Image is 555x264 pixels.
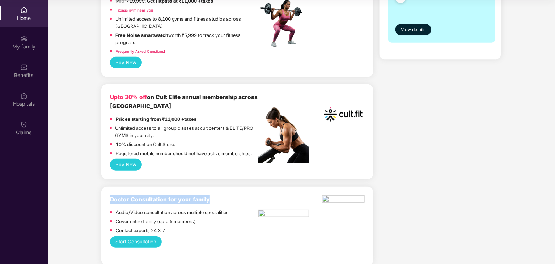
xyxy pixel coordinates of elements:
p: worth ₹5,999 to track your fitness progress [116,32,259,46]
button: Start Consultation [110,236,162,248]
span: View details [401,26,425,33]
p: 10% discount on Cult Store. [116,141,175,148]
p: Unlimited access to 8,100 gyms and fitness studios across [GEOGRAPHIC_DATA] [115,16,259,30]
img: svg+xml;base64,PHN2ZyBpZD0iQ2xhaW0iIHhtbG5zPSJodHRwOi8vd3d3LnczLm9yZy8yMDAwL3N2ZyIgd2lkdGg9IjIwIi... [20,121,27,128]
strong: Free Noise smartwatch [116,33,169,38]
img: svg+xml;base64,PHN2ZyB3aWR0aD0iMjAiIGhlaWdodD0iMjAiIHZpZXdCb3g9IjAgMCAyMCAyMCIgZmlsbD0ibm9uZSIgeG... [20,35,27,42]
p: Registered mobile number should not have active memberships. [116,150,252,157]
img: svg+xml;base64,PHN2ZyBpZD0iSG9tZSIgeG1sbnM9Imh0dHA6Ly93d3cudzMub3JnLzIwMDAvc3ZnIiB3aWR0aD0iMjAiIG... [20,7,27,14]
button: Buy Now [110,159,142,170]
b: on Cult Elite annual membership across [GEOGRAPHIC_DATA] [110,94,258,110]
button: Buy Now [110,57,142,68]
a: Frequently Asked Questions! [116,49,165,54]
p: Contact experts 24 X 7 [116,227,165,234]
img: svg+xml;base64,PHN2ZyBpZD0iSG9zcGl0YWxzIiB4bWxucz0iaHR0cDovL3d3dy53My5vcmcvMjAwMC9zdmciIHdpZHRoPS... [20,92,27,99]
button: View details [395,24,431,35]
img: pngtree-physiotherapy-physiotherapist-rehab-disability-stretching-png-image_6063262.png [258,210,309,219]
b: Upto 30% off [110,94,147,101]
a: Fitpass gym near you [116,8,153,12]
b: Doctor Consultation for your family [110,196,210,203]
img: cult.png [322,93,364,135]
p: Unlimited access to all group classes at cult centers & ELITE/PRO GYMS in your city. [115,125,259,139]
strong: Prices starting from ₹11,000 +taxes [116,116,196,122]
img: svg+xml;base64,PHN2ZyBpZD0iQmVuZWZpdHMiIHhtbG5zPSJodHRwOi8vd3d3LnczLm9yZy8yMDAwL3N2ZyIgd2lkdGg9Ij... [20,64,27,71]
img: pc2.png [258,107,309,163]
p: Audio/Video consultation across multiple specialities [116,209,229,216]
img: physica%20-%20Edited.png [322,195,364,205]
p: Cover entire family (upto 5 members) [116,218,196,225]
